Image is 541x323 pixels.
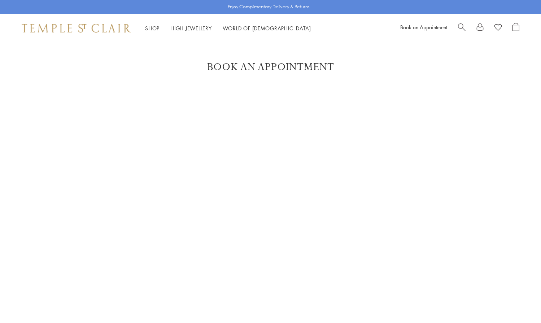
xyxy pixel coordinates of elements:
[145,24,311,33] nav: Main navigation
[29,61,512,74] h1: Book An Appointment
[228,3,310,10] p: Enjoy Complimentary Delivery & Returns
[223,25,311,32] a: World of [DEMOGRAPHIC_DATA]World of [DEMOGRAPHIC_DATA]
[170,25,212,32] a: High JewelleryHigh Jewellery
[22,24,131,33] img: Temple St. Clair
[512,23,519,34] a: Open Shopping Bag
[145,25,160,32] a: ShopShop
[494,23,502,34] a: View Wishlist
[400,23,447,31] a: Book an Appointment
[458,23,466,34] a: Search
